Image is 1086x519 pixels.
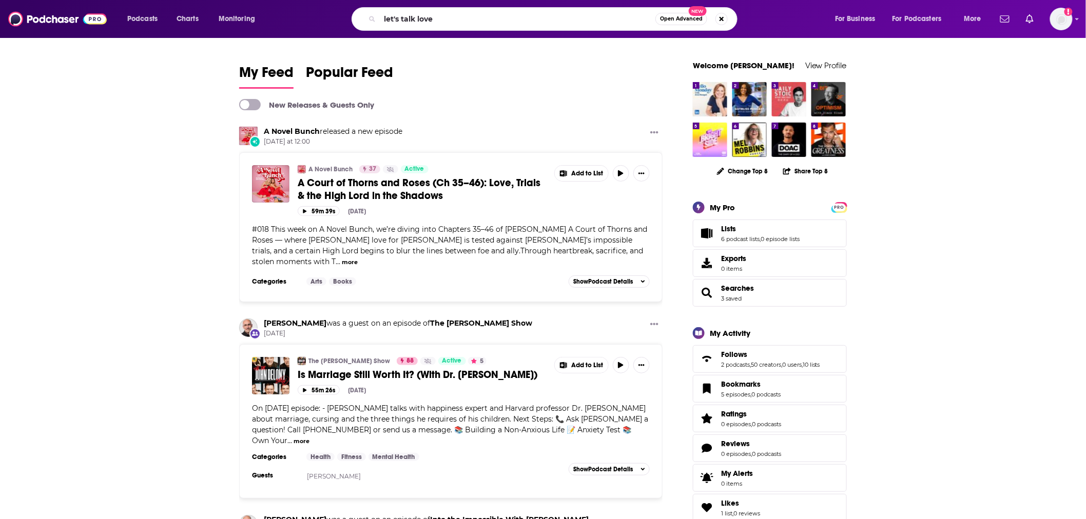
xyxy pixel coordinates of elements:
[693,405,847,432] span: Ratings
[696,256,717,270] span: Exports
[1064,8,1073,16] svg: Add a profile image
[264,318,532,328] h3: was a guest on an episode of
[380,11,655,27] input: Search podcasts, credits, & more...
[772,82,806,116] img: The Daily Stoic
[555,166,608,181] button: Show More Button
[307,472,361,480] a: [PERSON_NAME]
[732,510,733,517] span: ,
[721,295,742,302] a: 3 saved
[249,136,261,147] div: New Episode
[1050,8,1073,30] span: Logged in as hmill
[893,12,942,26] span: For Podcasters
[646,318,663,331] button: Show More Button
[252,471,298,480] h3: Guests
[298,368,547,381] a: Is Marriage Still Worth It? (With Dr. [PERSON_NAME])
[996,10,1014,28] a: Show notifications dropdown
[401,165,429,173] a: Active
[298,385,340,395] button: 55m 26s
[782,361,802,368] a: 0 users
[430,318,532,328] a: The Dr. John Delony Show
[721,284,754,293] a: Searches
[369,164,376,174] span: 37
[721,409,781,418] a: Ratings
[660,16,703,22] span: Open Advanced
[8,9,107,29] a: Podchaser - Follow, Share and Rate Podcasts
[721,265,746,272] span: 0 items
[239,99,374,110] a: New Releases & Guests Only
[397,357,418,365] a: 88
[252,453,298,461] h3: Categories
[342,258,358,267] button: more
[252,404,648,445] span: On [DATE] episode: - [PERSON_NAME] talks with happiness expert and Harvard professor Dr. [PERSON_...
[298,368,537,381] span: Is Marriage Still Worth It? (With Dr. [PERSON_NAME])
[571,170,603,177] span: Add to List
[750,391,751,398] span: ,
[811,82,846,116] img: A Bit of Optimism
[721,350,747,359] span: Follows
[696,226,717,241] a: Lists
[760,235,761,243] span: ,
[696,471,717,485] span: My Alerts
[655,13,707,25] button: Open AdvancedNew
[405,164,424,174] span: Active
[442,356,462,366] span: Active
[406,356,414,366] span: 88
[693,375,847,403] span: Bookmarks
[264,318,326,328] a: Arthur Brooks
[468,357,487,365] button: 5
[264,127,320,136] a: A Novel Bunch
[835,12,876,26] span: For Business
[721,224,800,233] a: Lists
[772,123,806,157] img: The Diary Of A CEO with Steven Bartlett
[336,257,340,266] span: ...
[569,463,650,475] button: ShowPodcast Details
[721,510,732,517] a: 1 list
[177,12,199,26] span: Charts
[693,82,727,116] img: Hello Monday with Jessi Hempel
[721,421,751,428] a: 0 episodes
[696,382,717,396] a: Bookmarks
[721,450,751,457] a: 0 episodes
[308,357,390,365] a: The [PERSON_NAME] Show
[239,64,294,89] a: My Feed
[252,277,298,286] h3: Categories
[361,7,747,31] div: Search podcasts, credits, & more...
[752,450,781,457] a: 0 podcasts
[239,64,294,87] span: My Feed
[781,361,782,368] span: ,
[239,318,258,337] img: Arthur Brooks
[732,123,767,157] img: The Mel Robbins Podcast
[710,328,750,338] div: My Activity
[298,357,306,365] a: The Dr. John Delony Show
[732,82,767,116] img: The Gutbliss Podcast
[306,64,393,87] span: Popular Feed
[733,510,760,517] a: 0 reviews
[721,409,747,418] span: Ratings
[710,203,735,212] div: My Pro
[693,61,794,70] a: Welcome [PERSON_NAME]!
[298,165,306,173] a: A Novel Bunch
[1050,8,1073,30] img: User Profile
[721,350,820,359] a: Follows
[721,380,781,389] a: Bookmarks
[252,357,289,394] img: Is Marriage Still Worth It? (With Dr. Arthur Brooks)
[438,357,466,365] a: Active
[721,439,750,448] span: Reviews
[239,127,258,145] img: A Novel Bunch
[693,464,847,492] a: My Alerts
[298,176,547,202] a: A Court of Thorns and Roses (Ch 35–46): Love, Trials & the High Lord in the Shadows
[833,204,845,211] span: PRO
[696,441,717,455] a: Reviews
[359,165,380,173] a: 37
[761,235,800,243] a: 0 episode lists
[828,11,888,27] button: open menu
[1050,8,1073,30] button: Show profile menu
[369,453,419,461] a: Mental Health
[833,203,845,210] a: PRO
[693,123,727,157] a: The Bright Side
[721,498,739,508] span: Likes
